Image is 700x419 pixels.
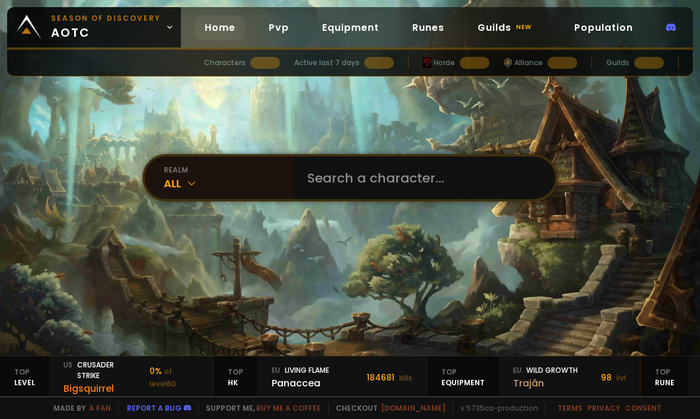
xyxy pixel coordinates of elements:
[399,373,412,383] small: kills
[453,403,538,414] span: v. 5735ca - production
[606,57,629,68] div: Guilds
[63,360,72,381] span: us
[63,360,135,381] div: Crusader Strike
[195,15,245,40] a: Home
[513,365,521,376] span: eu
[427,356,641,399] a: TopequipmenteuWild GrowthTrajân98 ilvl
[164,175,293,191] div: All
[403,15,454,40] a: Runes
[468,15,543,40] a: Guildsnew
[625,403,661,413] a: Consent
[601,372,626,384] div: 98
[51,13,161,41] span: aotc
[63,381,135,396] div: Bigsquirrel
[513,365,578,376] div: Wild Growth
[294,57,359,68] div: Active last 7 days
[14,367,35,378] span: Top
[616,373,626,383] small: ilvl
[272,365,329,376] div: Living Flame
[198,403,321,414] span: Support me,
[89,403,111,413] a: a fan
[149,365,199,390] div: 0 %
[381,403,446,413] a: [DOMAIN_NAME]
[259,15,298,40] a: Pvp
[51,13,161,24] small: Season of Discovery
[441,367,485,378] span: Top
[565,15,642,40] a: Population
[228,367,243,378] span: Top
[367,372,412,384] div: 184681
[641,356,689,399] div: Rune
[514,20,534,34] small: new
[127,403,182,413] a: Report a bug
[46,403,111,414] span: Made by
[7,7,181,47] a: Season of Discoveryaotc
[164,165,293,175] div: realm
[423,57,455,68] div: Horde
[214,356,427,399] a: TopHKeuLiving FlamePanaccea184681 kills
[272,376,329,391] div: Panaccea
[655,367,674,378] span: Top
[423,57,431,68] img: horde
[513,376,578,391] div: Trajân
[256,403,321,413] a: Buy me a coffee
[313,15,389,40] a: Equipment
[204,57,246,68] div: Characters
[558,403,583,413] a: Terms
[328,403,446,414] span: Checkout
[427,356,499,399] div: equipment
[272,365,280,376] span: eu
[214,356,257,399] div: HK
[587,403,621,413] a: Privacy
[504,57,543,68] div: Alliance
[504,57,512,68] img: horde
[300,156,541,199] input: Search a character...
